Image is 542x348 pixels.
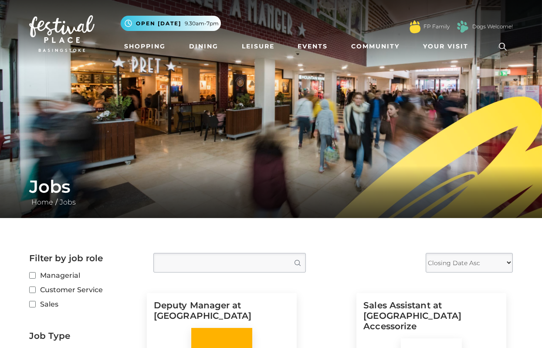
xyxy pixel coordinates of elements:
[423,23,450,31] a: FP Family
[29,176,513,197] h1: Jobs
[185,20,219,27] span: 9.30am-7pm
[294,38,331,55] a: Events
[121,16,221,31] button: Open [DATE] 9.30am-7pm
[423,42,468,51] span: Your Visit
[29,284,140,295] label: Customer Service
[29,15,95,52] img: Festival Place Logo
[238,38,278,55] a: Leisure
[29,253,140,263] h2: Filter by job role
[29,299,140,310] label: Sales
[121,38,169,55] a: Shopping
[29,198,55,206] a: Home
[472,23,513,31] a: Dogs Welcome!
[58,198,78,206] a: Jobs
[154,300,290,328] h5: Deputy Manager at [GEOGRAPHIC_DATA]
[23,176,519,208] div: /
[363,300,499,338] h5: Sales Assistant at [GEOGRAPHIC_DATA] Accessorize
[136,20,181,27] span: Open [DATE]
[29,331,140,341] h2: Job Type
[29,270,140,281] label: Managerial
[420,38,476,55] a: Your Visit
[348,38,403,55] a: Community
[186,38,222,55] a: Dining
